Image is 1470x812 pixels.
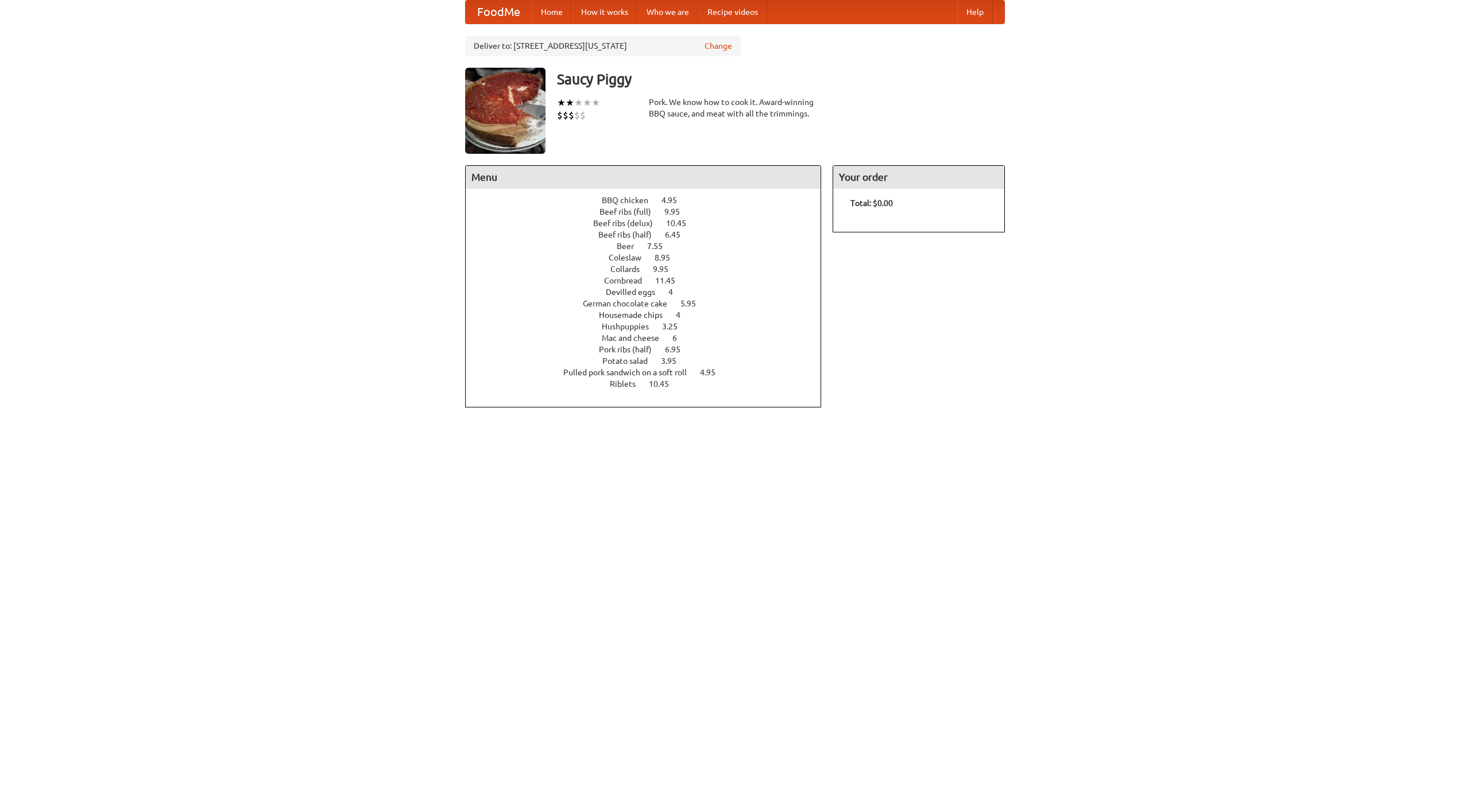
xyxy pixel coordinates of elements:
a: Cornbread 11.45 [604,276,697,285]
li: $ [568,109,574,122]
span: 11.45 [655,276,687,285]
a: FoodMe [466,1,532,24]
span: 10.45 [666,219,698,228]
a: Mac and cheese 6 [602,333,698,343]
span: Pulled pork sandwich on a soft roll [563,368,698,377]
a: Pork ribs (half) 6.95 [599,345,702,354]
a: Beef ribs (full) 9.95 [599,207,701,216]
a: BBQ chicken 4.95 [602,196,698,205]
a: Potato salad 3.95 [602,356,698,366]
span: Beef ribs (half) [598,230,663,239]
span: Pork ribs (half) [599,345,663,354]
span: 6.95 [665,345,692,354]
span: Collards [610,265,651,274]
a: Housemade chips 4 [599,310,702,320]
li: $ [563,109,568,122]
span: 9.95 [664,207,691,216]
b: Total: $0.00 [850,199,893,208]
span: 4 [676,310,692,320]
a: Beef ribs (delux) 10.45 [593,219,707,228]
span: Beer [617,242,645,251]
li: ★ [583,96,591,109]
a: Riblets 10.45 [610,379,690,388]
a: Devilled eggs 4 [606,287,694,297]
span: 4 [668,287,684,297]
a: Home [532,1,572,24]
li: $ [580,109,586,122]
a: Beef ribs (half) 6.45 [598,230,702,239]
a: Coleslaw 8.95 [609,253,691,262]
span: 9.95 [653,265,680,274]
span: 8.95 [655,253,682,262]
span: 3.25 [662,322,689,331]
div: Pork. We know how to cook it. Award-winning BBQ sauce, and meat with all the trimmings. [649,96,821,119]
li: ★ [591,96,600,109]
a: Pulled pork sandwich on a soft roll 4.95 [563,368,737,377]
span: 4.95 [700,368,727,377]
span: Hushpuppies [602,322,660,331]
span: 3.95 [661,356,688,366]
span: Beef ribs (delux) [593,219,664,228]
h3: Saucy Piggy [557,68,1005,91]
div: Deliver to: [STREET_ADDRESS][US_STATE] [465,36,741,56]
span: Beef ribs (full) [599,207,663,216]
a: Change [705,40,732,52]
span: Devilled eggs [606,287,667,297]
span: Housemade chips [599,310,674,320]
span: 10.45 [649,379,680,388]
h4: Menu [466,166,821,189]
span: 4.95 [661,196,688,205]
span: Potato salad [602,356,659,366]
span: 7.55 [647,242,674,251]
h4: Your order [833,166,1004,189]
a: Help [957,1,993,24]
li: ★ [574,96,583,109]
a: Hushpuppies 3.25 [602,322,699,331]
li: $ [557,109,563,122]
a: German chocolate cake 5.95 [583,299,717,308]
a: Beer 7.55 [617,242,684,251]
a: Collards 9.95 [610,265,690,274]
img: angular.jpg [465,68,546,154]
span: Coleslaw [609,253,653,262]
span: 6 [672,333,688,343]
span: Mac and cheese [602,333,671,343]
span: 5.95 [680,299,707,308]
span: German chocolate cake [583,299,679,308]
span: Cornbread [604,276,653,285]
li: $ [574,109,580,122]
span: Riblets [610,379,647,388]
a: Who we are [637,1,698,24]
a: How it works [572,1,637,24]
span: 6.45 [665,230,692,239]
span: BBQ chicken [602,196,660,205]
a: Recipe videos [698,1,767,24]
li: ★ [566,96,574,109]
li: ★ [557,96,566,109]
